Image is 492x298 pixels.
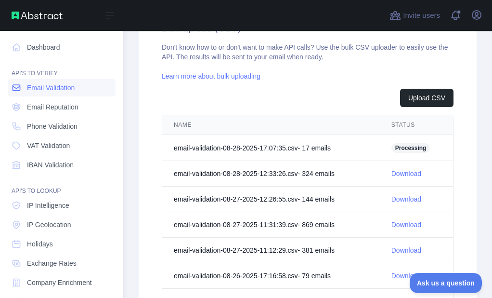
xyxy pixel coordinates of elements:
span: Email Validation [27,83,75,93]
a: IBAN Validation [8,156,116,174]
td: email-validation-08-28-2025-12:33:26.csv - 324 email s [162,161,380,187]
span: IP Geolocation [27,220,71,230]
a: VAT Validation [8,137,116,154]
span: Processing [391,143,430,153]
iframe: Toggle Customer Support [410,273,482,293]
span: IBAN Validation [27,160,74,170]
button: Invite users [388,8,442,23]
th: STATUS [380,115,453,135]
div: API'S TO VERIFY [8,58,116,77]
a: Company Enrichment [8,274,116,291]
a: Download [391,195,421,203]
a: IP Intelligence [8,197,116,214]
a: Exchange Rates [8,255,116,272]
a: IP Geolocation [8,216,116,233]
td: email-validation-08-27-2025-12:26:55.csv - 144 email s [162,187,380,212]
a: Phone Validation [8,118,116,135]
a: Download [391,221,421,229]
span: VAT Validation [27,141,70,150]
a: Download [391,272,421,280]
th: NAME [162,115,380,135]
span: Invite users [403,10,440,21]
span: Email Reputation [27,102,78,112]
span: Holidays [27,239,53,249]
button: Upload CSV [400,89,453,107]
td: email-validation-08-26-2025-17:16:58.csv - 79 email s [162,263,380,289]
td: email-validation-08-27-2025-11:31:39.csv - 869 email s [162,212,380,238]
td: email-validation-08-27-2025-11:12:29.csv - 381 email s [162,238,380,263]
a: Dashboard [8,39,116,56]
a: Learn more about bulk uploading [162,72,260,80]
div: API'S TO LOOKUP [8,176,116,195]
span: IP Intelligence [27,201,69,210]
img: Abstract API [12,12,63,19]
a: Holidays [8,235,116,253]
a: Download [391,246,421,254]
td: email-validation-08-28-2025-17:07:35.csv - 17 email s [162,135,380,161]
span: Company Enrichment [27,278,92,287]
a: Email Validation [8,79,116,96]
a: Email Reputation [8,98,116,116]
span: Phone Validation [27,122,78,131]
a: Download [391,170,421,177]
span: Exchange Rates [27,258,77,268]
